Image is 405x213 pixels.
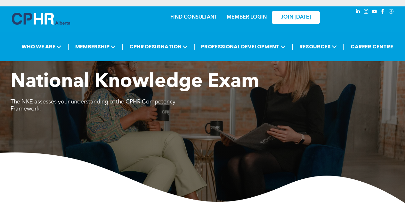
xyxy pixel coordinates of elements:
[388,8,395,17] a: Social network
[11,72,259,92] span: National Knowledge Exam
[20,41,63,53] span: WHO WE ARE
[199,41,288,53] span: PROFESSIONAL DEVELOPMENT
[12,13,70,25] img: A blue and white logo for cp alberta
[68,40,69,53] li: |
[363,8,370,17] a: instagram
[349,41,395,53] a: CAREER CENTRE
[371,8,378,17] a: youtube
[227,15,267,20] a: MEMBER LOGIN
[272,11,320,24] a: JOIN [DATE]
[73,41,117,53] span: MEMBERSHIP
[281,14,311,20] span: JOIN [DATE]
[297,41,339,53] span: RESOURCES
[194,40,195,53] li: |
[170,15,217,20] a: FIND CONSULTANT
[343,40,344,53] li: |
[127,41,190,53] span: CPHR DESIGNATION
[354,8,361,17] a: linkedin
[11,99,175,112] span: The NKE assesses your understanding of the CPHR Competency Framework.
[122,40,123,53] li: |
[292,40,293,53] li: |
[379,8,386,17] a: facebook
